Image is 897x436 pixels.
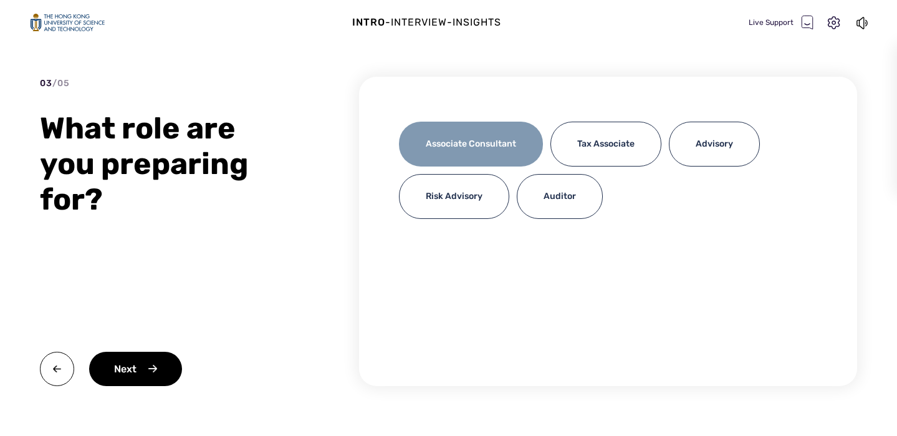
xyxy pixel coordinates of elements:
[453,15,501,30] div: Insights
[399,122,543,167] div: Associate Consultant
[89,352,182,386] div: Next
[447,15,453,30] div: -
[749,15,813,30] div: Live Support
[40,77,70,90] div: 03
[669,122,760,167] div: Advisory
[30,14,105,32] img: logo
[399,174,509,219] div: Risk Advisory
[352,15,385,30] div: Intro
[550,122,661,167] div: Tax Associate
[385,15,391,30] div: -
[40,110,302,217] div: What role are you preparing for?
[517,174,603,219] div: Auditor
[52,78,70,89] span: / 05
[40,352,74,386] img: back
[391,15,447,30] div: Interview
